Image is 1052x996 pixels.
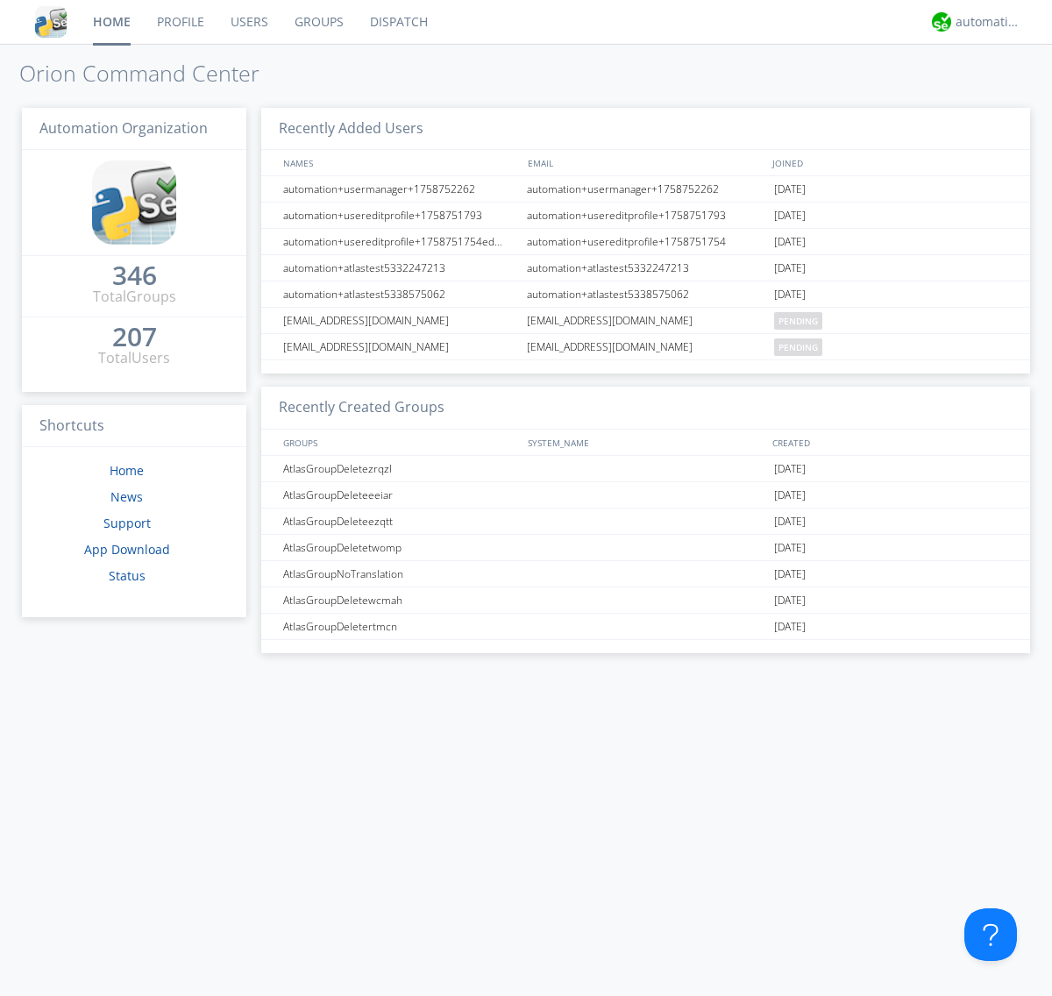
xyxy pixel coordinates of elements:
[103,515,151,531] a: Support
[774,482,806,509] span: [DATE]
[774,535,806,561] span: [DATE]
[261,255,1030,281] a: automation+atlastest5332247213automation+atlastest5332247213[DATE]
[768,150,1013,175] div: JOINED
[774,229,806,255] span: [DATE]
[261,281,1030,308] a: automation+atlastest5338575062automation+atlastest5338575062[DATE]
[98,348,170,368] div: Total Users
[774,456,806,482] span: [DATE]
[522,229,770,254] div: automation+usereditprofile+1758751754
[22,405,246,448] h3: Shortcuts
[522,176,770,202] div: automation+usermanager+1758752262
[112,267,157,284] div: 346
[261,561,1030,587] a: AtlasGroupNoTranslation[DATE]
[39,118,208,138] span: Automation Organization
[279,614,522,639] div: AtlasGroupDeletertmcn
[279,587,522,613] div: AtlasGroupDeletewcmah
[84,541,170,558] a: App Download
[774,338,822,356] span: pending
[261,535,1030,561] a: AtlasGroupDeletetwomp[DATE]
[279,308,522,333] div: [EMAIL_ADDRESS][DOMAIN_NAME]
[112,328,157,345] div: 207
[279,334,522,359] div: [EMAIL_ADDRESS][DOMAIN_NAME]
[112,267,157,287] a: 346
[92,160,176,245] img: cddb5a64eb264b2086981ab96f4c1ba7
[261,387,1030,430] h3: Recently Created Groups
[774,587,806,614] span: [DATE]
[279,535,522,560] div: AtlasGroupDeletetwomp
[279,456,522,481] div: AtlasGroupDeletezrqzl
[261,176,1030,203] a: automation+usermanager+1758752262automation+usermanager+1758752262[DATE]
[279,430,519,455] div: GROUPS
[523,150,768,175] div: EMAIL
[261,614,1030,640] a: AtlasGroupDeletertmcn[DATE]
[279,281,522,307] div: automation+atlastest5338575062
[261,229,1030,255] a: automation+usereditprofile+1758751754editedautomation+usereditprofile+1758751754automation+usered...
[522,203,770,228] div: automation+usereditprofile+1758751793
[93,287,176,307] div: Total Groups
[932,12,951,32] img: d2d01cd9b4174d08988066c6d424eccd
[279,176,522,202] div: automation+usermanager+1758752262
[774,561,806,587] span: [DATE]
[774,312,822,330] span: pending
[774,281,806,308] span: [DATE]
[109,567,146,584] a: Status
[774,614,806,640] span: [DATE]
[261,334,1030,360] a: [EMAIL_ADDRESS][DOMAIN_NAME][EMAIL_ADDRESS][DOMAIN_NAME]pending
[35,6,67,38] img: cddb5a64eb264b2086981ab96f4c1ba7
[261,456,1030,482] a: AtlasGroupDeletezrqzl[DATE]
[279,509,522,534] div: AtlasGroupDeleteezqtt
[261,108,1030,151] h3: Recently Added Users
[774,176,806,203] span: [DATE]
[523,430,768,455] div: SYSTEM_NAME
[261,509,1030,535] a: AtlasGroupDeleteezqtt[DATE]
[261,203,1030,229] a: automation+usereditprofile+1758751793automation+usereditprofile+1758751793[DATE]
[279,482,522,508] div: AtlasGroupDeleteeeiar
[261,482,1030,509] a: AtlasGroupDeleteeeiar[DATE]
[768,430,1013,455] div: CREATED
[279,255,522,281] div: automation+atlastest5332247213
[261,308,1030,334] a: [EMAIL_ADDRESS][DOMAIN_NAME][EMAIL_ADDRESS][DOMAIN_NAME]pending
[279,203,522,228] div: automation+usereditprofile+1758751793
[522,281,770,307] div: automation+atlastest5338575062
[522,334,770,359] div: [EMAIL_ADDRESS][DOMAIN_NAME]
[279,229,522,254] div: automation+usereditprofile+1758751754editedautomation+usereditprofile+1758751754
[964,908,1017,961] iframe: Toggle Customer Support
[522,255,770,281] div: automation+atlastest5332247213
[774,203,806,229] span: [DATE]
[112,328,157,348] a: 207
[110,462,144,479] a: Home
[774,509,806,535] span: [DATE]
[279,561,522,587] div: AtlasGroupNoTranslation
[279,150,519,175] div: NAMES
[261,587,1030,614] a: AtlasGroupDeletewcmah[DATE]
[774,255,806,281] span: [DATE]
[522,308,770,333] div: [EMAIL_ADDRESS][DOMAIN_NAME]
[110,488,143,505] a: News
[956,13,1021,31] div: automation+atlas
